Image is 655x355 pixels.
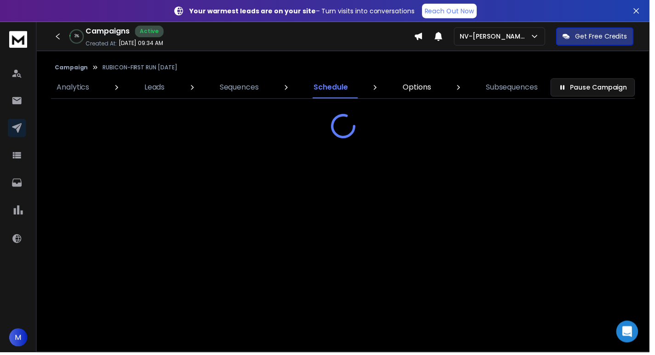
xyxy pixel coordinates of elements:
[120,40,165,47] p: [DATE] 09:34 AM
[316,83,351,94] p: Schedule
[484,77,548,99] a: Subsequences
[401,77,440,99] a: Options
[55,64,89,72] button: Campaign
[103,64,179,72] p: RUBICON-FIRST RUN [DATE]
[9,331,28,349] button: M
[51,77,96,99] a: Analytics
[222,83,261,94] p: Sequences
[555,79,640,97] button: Pause Campaign
[490,83,542,94] p: Subsequences
[580,32,632,41] p: Get Free Credits
[311,77,356,99] a: Schedule
[75,34,80,39] p: 3 %
[145,83,166,94] p: Leads
[621,323,644,345] div: Open Intercom Messenger
[191,6,319,16] strong: Your warmest leads are on your site
[57,83,90,94] p: Analytics
[86,40,118,48] p: Created At:
[191,6,418,16] p: – Turn visits into conversations
[136,26,165,38] div: Active
[426,4,481,18] a: Reach Out Now
[216,77,267,99] a: Sequences
[406,83,435,94] p: Options
[86,26,131,37] h1: Campaigns
[428,6,478,16] p: Reach Out Now
[140,77,171,99] a: Leads
[9,31,28,48] img: logo
[464,32,535,41] p: NV-[PERSON_NAME]
[561,28,639,46] button: Get Free Credits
